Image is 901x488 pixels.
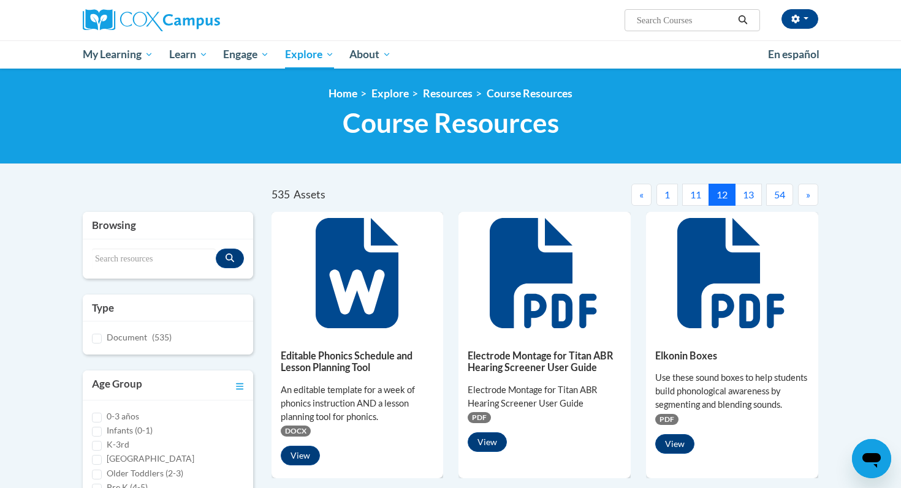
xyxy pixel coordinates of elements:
[468,412,491,423] span: PDF
[329,87,357,100] a: Home
[768,48,819,61] span: En español
[798,184,818,206] button: Next
[92,377,142,394] h3: Age Group
[294,188,325,201] span: Assets
[735,184,762,206] button: 13
[342,40,400,69] a: About
[277,40,342,69] a: Explore
[285,47,334,62] span: Explore
[423,87,473,100] a: Resources
[655,371,809,411] div: Use these sound boxes to help students build phonological awareness by segmenting and blending so...
[734,13,752,28] button: Search
[107,424,153,437] label: Infants (0-1)
[852,439,891,478] iframe: Button to launch messaging window
[655,414,679,425] span: PDF
[656,184,678,206] button: 1
[216,249,244,268] button: Search resources
[107,467,183,480] label: Older Toddlers (2-3)
[92,301,244,315] h3: Type
[152,332,172,342] span: (535)
[545,184,818,206] nav: Pagination Navigation
[223,47,269,62] span: Engage
[468,350,622,374] h5: Electrode Montage for Titan ABR Hearing Screener User Guide
[83,9,316,31] a: Cox Campus
[281,446,320,465] button: View
[349,47,391,62] span: About
[343,107,559,139] span: Course Resources
[655,434,694,454] button: View
[709,184,736,206] button: 12
[766,184,793,206] button: 54
[371,87,409,100] a: Explore
[682,184,709,206] button: 11
[806,189,810,200] span: »
[169,47,208,62] span: Learn
[281,426,311,437] span: DOCX
[92,218,244,233] h3: Browsing
[272,188,290,201] span: 535
[92,249,216,269] input: Search resources
[468,432,507,452] button: View
[781,9,818,29] button: Account Settings
[281,383,435,424] div: An editable template for a week of phonics instruction AND a lesson planning tool for phonics.
[639,189,644,200] span: «
[631,184,652,206] button: Previous
[64,40,837,69] div: Main menu
[107,410,139,423] label: 0-3 años
[281,350,435,374] h5: Editable Phonics Schedule and Lesson Planning Tool
[655,350,809,361] h5: Elkonin Boxes
[161,40,216,69] a: Learn
[487,87,572,100] a: Course Resources
[215,40,277,69] a: Engage
[107,438,129,451] label: K-3rd
[75,40,161,69] a: My Learning
[83,47,153,62] span: My Learning
[636,13,734,28] input: Search Courses
[107,452,194,465] label: [GEOGRAPHIC_DATA]
[83,9,220,31] img: Cox Campus
[760,42,827,67] a: En español
[236,377,244,394] a: Toggle collapse
[468,383,622,410] div: Electrode Montage for Titan ABR Hearing Screener User Guide
[107,332,147,342] span: Document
